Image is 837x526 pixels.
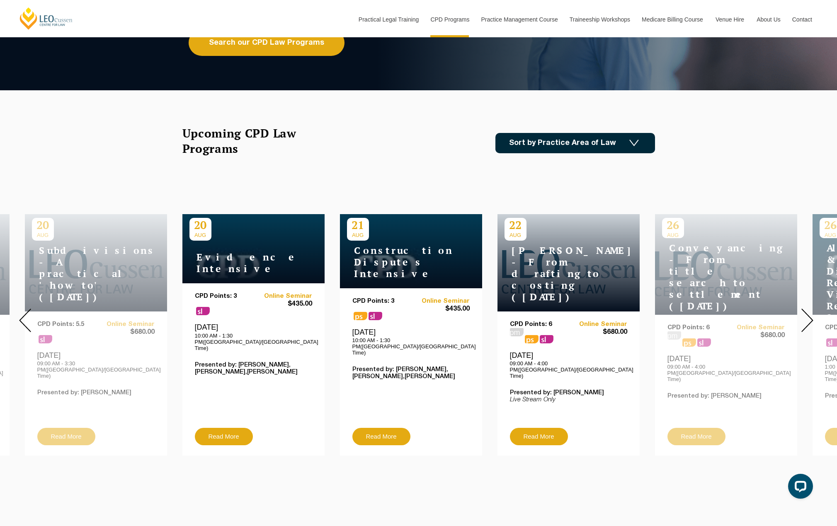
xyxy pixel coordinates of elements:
a: Venue Hire [709,2,750,37]
div: [DATE] [510,351,627,379]
h4: Evidence Intensive [189,251,293,275]
a: Practice Management Course [475,2,563,37]
span: $435.00 [411,305,470,314]
span: sl [196,307,210,315]
p: 21 [347,218,369,232]
p: CPD Points: 3 [195,293,254,300]
a: [PERSON_NAME] Centre for Law [19,7,74,30]
a: CPD Programs [424,2,475,37]
span: AUG [189,232,211,238]
a: Practical Legal Training [352,2,425,37]
span: AUG [347,232,369,238]
span: sl [540,335,553,343]
span: $435.00 [253,300,312,309]
a: Read More [510,428,568,445]
span: AUG [505,232,526,238]
iframe: LiveChat chat widget [781,471,816,505]
div: [DATE] [195,323,312,351]
h4: Construction Disputes Intensive [347,245,451,280]
div: [DATE] [352,328,470,356]
a: Read More [352,428,410,445]
a: Medicare Billing Course [636,2,709,37]
a: Online Seminar [253,293,312,300]
span: ps [354,312,367,320]
p: Presented by: [PERSON_NAME],[PERSON_NAME],[PERSON_NAME] [352,366,470,380]
a: Read More [195,428,253,445]
img: Icon [629,140,639,147]
a: Contact [786,2,818,37]
a: Online Seminar [568,321,627,328]
span: $680.00 [568,328,627,337]
a: About Us [750,2,786,37]
img: Next [801,309,813,332]
p: 10:00 AM - 1:30 PM([GEOGRAPHIC_DATA]/[GEOGRAPHIC_DATA] Time) [195,333,312,351]
p: 20 [189,218,211,232]
p: Presented by: [PERSON_NAME],[PERSON_NAME],[PERSON_NAME] [195,362,312,376]
span: sl [369,312,382,320]
span: ps [525,335,539,343]
p: 22 [505,218,526,232]
a: Search our CPD Law Programs [189,29,345,56]
a: Sort by Practice Area of Law [495,133,655,153]
a: Traineeship Workshops [563,2,636,37]
h4: [PERSON_NAME] - From drafting to costing ([DATE]) [505,245,608,303]
p: 09:00 AM - 4:00 PM([GEOGRAPHIC_DATA]/[GEOGRAPHIC_DATA] Time) [510,360,627,379]
img: Prev [19,309,31,332]
p: Live Stream Only [510,396,627,403]
p: Presented by: [PERSON_NAME] [510,389,627,396]
p: CPD Points: 3 [352,298,411,305]
p: CPD Points: 6 [510,321,569,328]
p: 10:00 AM - 1:30 PM([GEOGRAPHIC_DATA]/[GEOGRAPHIC_DATA] Time) [352,337,470,356]
a: Online Seminar [411,298,470,305]
span: pm [510,328,524,336]
h2: Upcoming CPD Law Programs [182,125,317,156]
